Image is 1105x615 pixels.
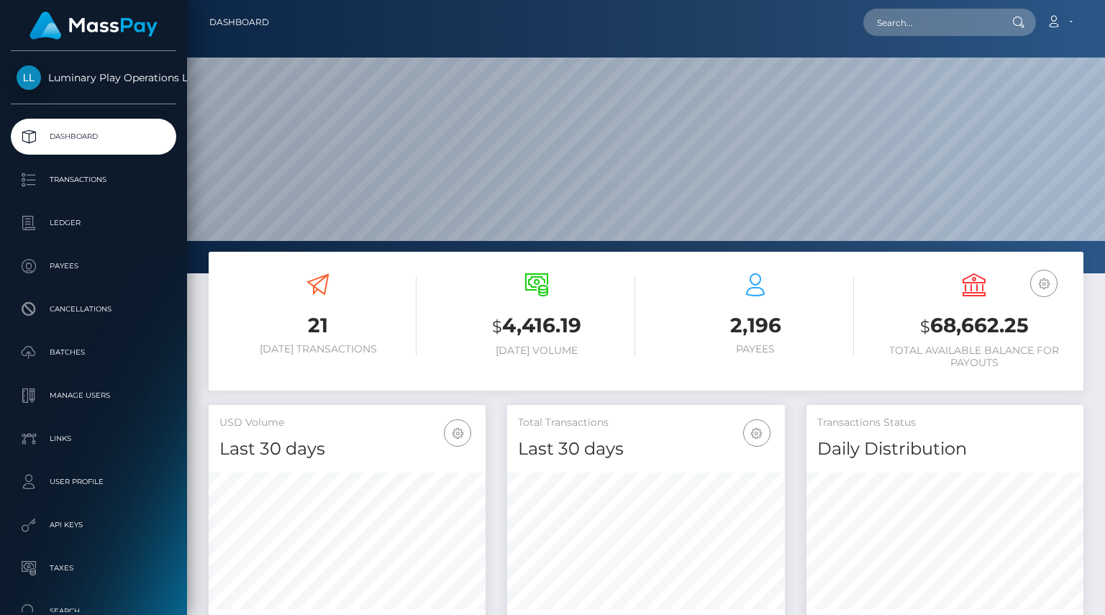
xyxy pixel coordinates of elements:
[17,126,170,147] p: Dashboard
[492,316,502,337] small: $
[17,428,170,450] p: Links
[219,343,417,355] h6: [DATE] Transactions
[11,291,176,327] a: Cancellations
[11,550,176,586] a: Taxes
[876,311,1073,341] h3: 68,662.25
[17,212,170,234] p: Ledger
[11,248,176,284] a: Payees
[11,378,176,414] a: Manage Users
[11,162,176,198] a: Transactions
[17,514,170,536] p: API Keys
[17,299,170,320] p: Cancellations
[219,311,417,340] h3: 21
[11,334,176,370] a: Batches
[17,169,170,191] p: Transactions
[11,507,176,543] a: API Keys
[17,471,170,493] p: User Profile
[11,205,176,241] a: Ledger
[209,7,269,37] a: Dashboard
[17,342,170,363] p: Batches
[876,345,1073,369] h6: Total Available Balance for Payouts
[219,437,475,462] h4: Last 30 days
[817,437,1073,462] h4: Daily Distribution
[438,311,635,341] h3: 4,416.19
[438,345,635,357] h6: [DATE] Volume
[657,311,854,340] h3: 2,196
[920,316,930,337] small: $
[11,71,176,84] span: Luminary Play Operations Limited
[17,65,41,90] img: Luminary Play Operations Limited
[863,9,999,36] input: Search...
[17,557,170,579] p: Taxes
[11,421,176,457] a: Links
[518,437,773,462] h4: Last 30 days
[17,255,170,277] p: Payees
[219,416,475,430] h5: USD Volume
[11,119,176,155] a: Dashboard
[17,385,170,406] p: Manage Users
[817,416,1073,430] h5: Transactions Status
[29,12,158,40] img: MassPay Logo
[657,343,854,355] h6: Payees
[518,416,773,430] h5: Total Transactions
[11,464,176,500] a: User Profile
